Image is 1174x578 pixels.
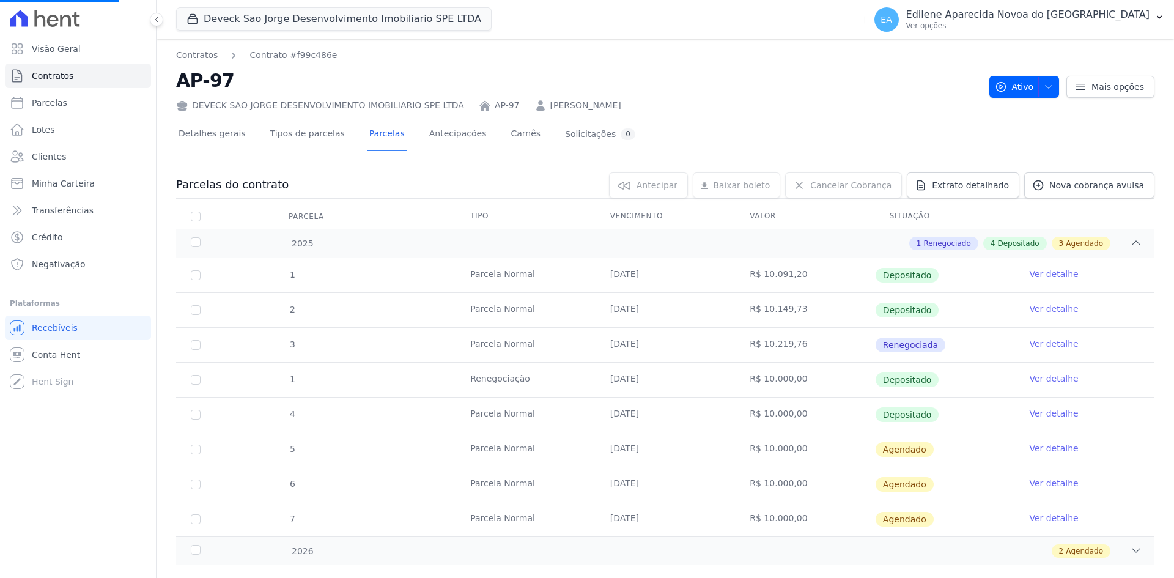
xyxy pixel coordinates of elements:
span: Visão Geral [32,43,81,55]
a: Conta Hent [5,343,151,367]
span: Crédito [32,231,63,243]
a: Ver detalhe [1029,512,1078,524]
td: [DATE] [596,258,736,292]
input: Só é possível selecionar pagamentos em aberto [191,340,201,350]
span: Agendado [1066,238,1103,249]
input: default [191,445,201,454]
td: [DATE] [596,328,736,362]
button: Ativo [989,76,1060,98]
a: Minha Carteira [5,171,151,196]
td: R$ 10.000,00 [735,502,875,536]
a: Crédito [5,225,151,250]
a: Contratos [5,64,151,88]
a: Ver detalhe [1029,338,1078,350]
span: EA [880,15,892,24]
td: R$ 10.000,00 [735,398,875,432]
td: R$ 10.000,00 [735,363,875,397]
span: Agendado [876,477,934,492]
span: Renegociada [876,338,945,352]
button: EA Edilene Aparecida Novoa do [GEOGRAPHIC_DATA] Ver opções [865,2,1174,37]
span: Minha Carteira [32,177,95,190]
td: [DATE] [596,293,736,327]
a: Detalhes gerais [176,119,248,151]
span: Renegociado [923,238,970,249]
th: Vencimento [596,204,736,229]
td: Parcela Normal [456,432,596,467]
span: 2 [1059,546,1064,557]
span: 1 [289,270,295,280]
span: 1 [289,374,295,384]
input: default [191,514,201,524]
td: R$ 10.091,20 [735,258,875,292]
span: Ativo [995,76,1034,98]
span: Parcelas [32,97,67,109]
a: Ver detalhe [1029,477,1078,489]
td: Parcela Normal [456,293,596,327]
td: Parcela Normal [456,258,596,292]
td: [DATE] [596,467,736,502]
a: Carnês [508,119,543,151]
span: Agendado [876,512,934,527]
span: 2 [289,305,295,314]
a: Nova cobrança avulsa [1024,172,1154,198]
span: 4 [289,409,295,419]
a: Lotes [5,117,151,142]
a: Extrato detalhado [907,172,1019,198]
span: 4 [991,238,995,249]
nav: Breadcrumb [176,49,980,62]
span: 3 [289,339,295,349]
th: Tipo [456,204,596,229]
input: Só é possível selecionar pagamentos em aberto [191,270,201,280]
span: Depositado [876,372,939,387]
td: [DATE] [596,502,736,536]
h3: Parcelas do contrato [176,177,289,192]
span: 5 [289,444,295,454]
td: [DATE] [596,398,736,432]
span: Agendado [876,442,934,457]
a: Ver detalhe [1029,407,1078,420]
a: Ver detalhe [1029,442,1078,454]
a: Clientes [5,144,151,169]
td: [DATE] [596,363,736,397]
span: Recebíveis [32,322,78,334]
td: R$ 10.000,00 [735,467,875,502]
th: Valor [735,204,875,229]
input: Só é possível selecionar pagamentos em aberto [191,375,201,385]
span: Agendado [1066,546,1103,557]
div: Parcela [274,204,339,229]
span: Transferências [32,204,94,217]
span: Depositado [876,268,939,283]
a: Visão Geral [5,37,151,61]
a: AP-97 [495,99,520,112]
span: Nova cobrança avulsa [1049,179,1144,191]
td: Parcela Normal [456,467,596,502]
div: Plataformas [10,296,146,311]
span: Clientes [32,150,66,163]
span: Conta Hent [32,349,80,361]
span: Extrato detalhado [932,179,1009,191]
h2: AP-97 [176,67,980,94]
a: Ver detalhe [1029,268,1078,280]
a: Parcelas [367,119,407,151]
a: Contrato #f99c486e [249,49,337,62]
a: Parcelas [5,91,151,115]
span: 1 [917,238,921,249]
span: Mais opções [1091,81,1144,93]
input: Só é possível selecionar pagamentos em aberto [191,305,201,315]
span: Contratos [32,70,73,82]
a: [PERSON_NAME] [550,99,621,112]
td: R$ 10.219,76 [735,328,875,362]
span: Depositado [997,238,1039,249]
input: Só é possível selecionar pagamentos em aberto [191,410,201,420]
td: [DATE] [596,432,736,467]
span: 3 [1059,238,1064,249]
div: 0 [621,128,635,140]
a: Solicitações0 [563,119,638,151]
a: Antecipações [427,119,489,151]
a: Ver detalhe [1029,372,1078,385]
th: Situação [875,204,1015,229]
a: Tipos de parcelas [268,119,347,151]
input: default [191,480,201,489]
span: Lotes [32,124,55,136]
nav: Breadcrumb [176,49,337,62]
